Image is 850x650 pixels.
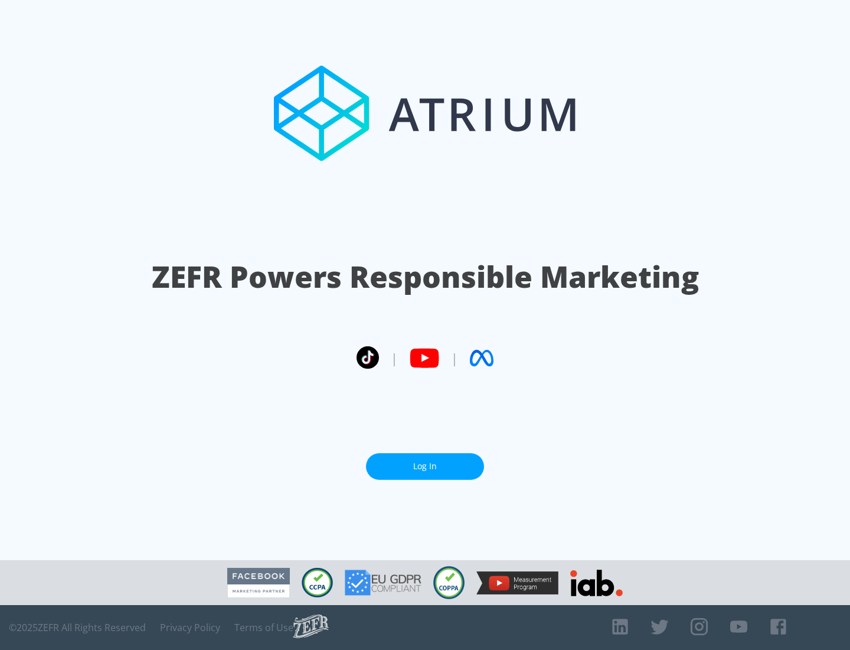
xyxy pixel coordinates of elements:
span: © 2025 ZEFR All Rights Reserved [9,622,146,633]
img: Facebook Marketing Partner [227,568,290,598]
img: CCPA Compliant [302,568,333,597]
h1: ZEFR Powers Responsible Marketing [152,256,699,297]
img: IAB [570,570,623,596]
img: GDPR Compliant [345,570,421,596]
span: | [451,349,458,367]
span: | [391,349,398,367]
a: Terms of Use [234,622,293,633]
a: Log In [366,453,484,480]
a: Privacy Policy [160,622,220,633]
img: COPPA Compliant [433,566,465,599]
img: YouTube Measurement Program [476,571,558,594]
